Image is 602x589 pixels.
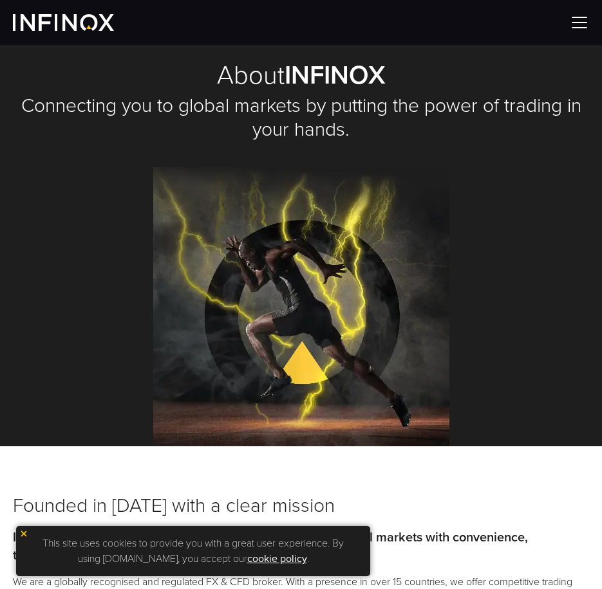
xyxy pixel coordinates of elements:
[13,529,589,565] p: INFINOX empowers traders across the world to access financial markets with convenience, transpare...
[13,62,589,88] h1: About
[19,529,28,538] img: yellow close icon
[285,60,385,91] strong: INFINOX
[13,494,589,518] h3: Founded in [DATE] with a clear mission
[13,95,589,141] h2: Connecting you to global markets by putting the power of trading in your hands.
[247,552,307,565] a: cookie policy
[23,532,364,570] p: This site uses cookies to provide you with a great user experience. By using [DOMAIN_NAME], you a...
